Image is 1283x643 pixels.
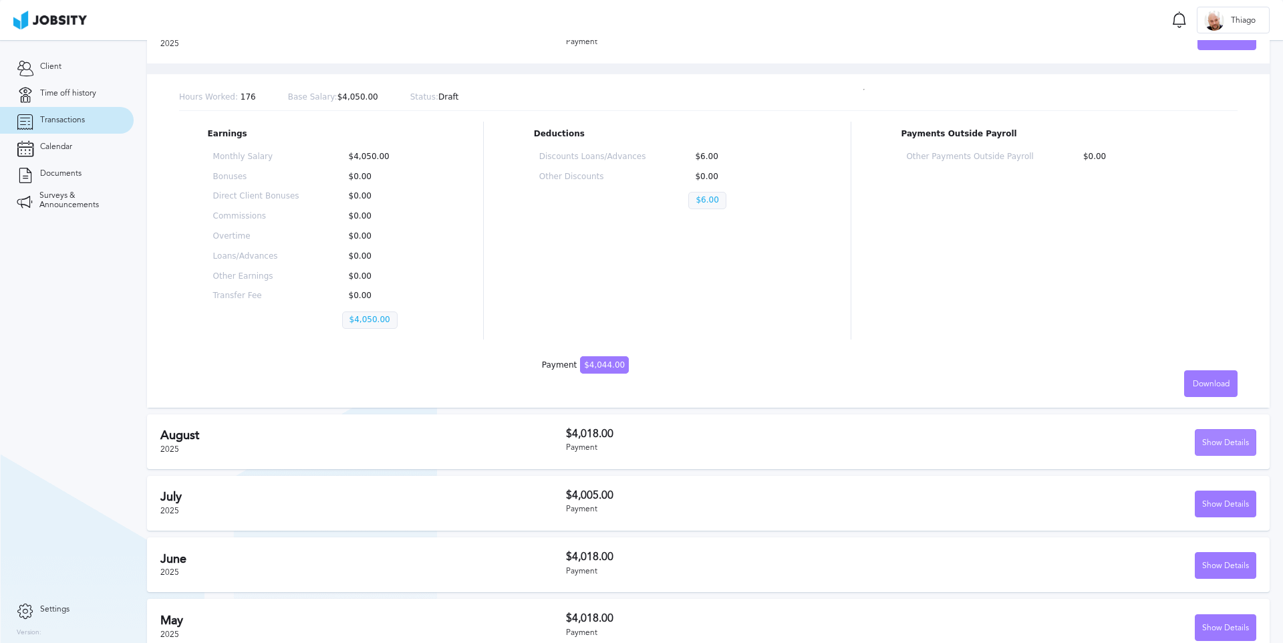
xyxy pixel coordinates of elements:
[1195,552,1256,579] button: Show Details
[213,152,299,162] p: Monthly Salary
[40,169,82,178] span: Documents
[40,605,69,614] span: Settings
[342,272,428,281] p: $0.00
[410,92,438,102] span: Status:
[160,490,566,504] h2: July
[1195,429,1256,456] button: Show Details
[1197,7,1270,33] button: TThiago
[160,444,179,454] span: 2025
[213,232,299,241] p: Overtime
[566,567,911,576] div: Payment
[13,11,87,29] img: ab4bad089aa723f57921c736e9817d99.png
[688,192,726,209] p: $6.00
[160,506,179,515] span: 2025
[688,172,795,182] p: $0.00
[342,232,428,241] p: $0.00
[539,172,646,182] p: Other Discounts
[213,291,299,301] p: Transfer Fee
[213,212,299,221] p: Commissions
[342,252,428,261] p: $0.00
[288,93,378,102] p: $4,050.00
[566,489,911,501] h3: $4,005.00
[566,612,911,624] h3: $4,018.00
[40,142,72,152] span: Calendar
[213,272,299,281] p: Other Earnings
[534,130,801,139] p: Deductions
[39,191,117,210] span: Surveys & Announcements
[40,89,96,98] span: Time off history
[213,192,299,201] p: Direct Client Bonuses
[160,39,179,48] span: 2025
[160,428,566,442] h2: August
[1077,152,1203,162] p: $0.00
[342,152,428,162] p: $4,050.00
[906,152,1033,162] p: Other Payments Outside Payroll
[1184,370,1238,397] button: Download
[17,629,41,637] label: Version:
[566,628,911,638] div: Payment
[1195,553,1256,580] div: Show Details
[179,92,238,102] span: Hours Worked:
[566,428,911,440] h3: $4,018.00
[566,505,911,514] div: Payment
[160,630,179,639] span: 2025
[688,152,795,162] p: $6.00
[566,443,911,453] div: Payment
[342,311,398,329] p: $4,050.00
[342,291,428,301] p: $0.00
[179,93,256,102] p: 176
[160,552,566,566] h2: June
[580,356,629,374] span: $4,044.00
[901,130,1209,139] p: Payments Outside Payroll
[566,551,911,563] h3: $4,018.00
[1195,614,1256,641] button: Show Details
[40,62,61,72] span: Client
[1195,491,1256,518] div: Show Details
[160,567,179,577] span: 2025
[539,152,646,162] p: Discounts Loans/Advances
[1204,11,1224,31] div: T
[342,172,428,182] p: $0.00
[213,172,299,182] p: Bonuses
[1195,491,1256,517] button: Show Details
[40,116,85,125] span: Transactions
[342,212,428,221] p: $0.00
[1224,16,1262,25] span: Thiago
[208,130,434,139] p: Earnings
[1195,615,1256,642] div: Show Details
[1195,430,1256,457] div: Show Details
[1193,380,1230,389] span: Download
[160,614,566,628] h2: May
[566,37,911,47] div: Payment
[213,252,299,261] p: Loans/Advances
[1197,23,1256,50] button: Hide Details
[288,92,337,102] span: Base Salary:
[542,361,629,370] div: Payment
[342,192,428,201] p: $0.00
[410,93,459,102] p: Draft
